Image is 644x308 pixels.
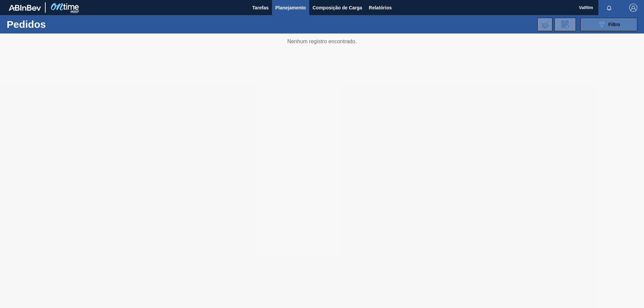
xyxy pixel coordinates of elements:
[598,3,620,12] button: Notificações
[313,4,362,12] span: Composição de Carga
[629,4,637,12] img: Logout
[608,22,620,27] span: Filtro
[369,4,392,12] span: Relatórios
[580,18,637,31] button: Filtro
[9,5,41,11] img: TNhmsLtSVTkK8tSr43FrP2fwEKptu5GPRR3wAAAABJRU5ErkJggg==
[7,20,107,28] h1: Pedidos
[554,18,576,31] div: Solicitação de Revisão de Pedidos
[252,4,269,12] span: Tarefas
[537,18,552,31] div: Importar Negociações dos Pedidos
[275,4,306,12] span: Planejamento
